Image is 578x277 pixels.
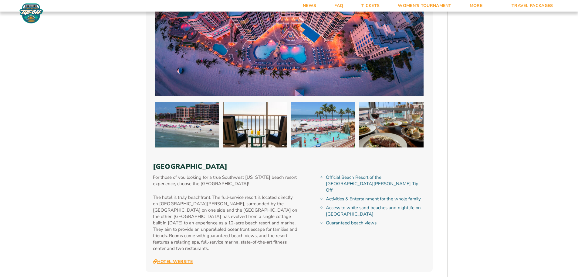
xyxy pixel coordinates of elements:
[153,194,298,252] p: The hotel is truly beachfront. The full-service resort is located directly on [GEOGRAPHIC_DATA][P...
[326,220,425,226] li: Guaranteed beach views
[153,163,425,171] h3: [GEOGRAPHIC_DATA]
[326,174,425,193] li: Official Beach Resort of the [GEOGRAPHIC_DATA][PERSON_NAME] Tip-Off
[326,196,425,202] li: Activities & Entertainment for the whole family
[153,174,298,187] p: For those of you looking for a true Southwest [US_STATE] beach resort experience, choose the [GEO...
[223,102,287,147] img: Pink Shell Beach Resort & Marina (2025 BEACH)
[291,102,356,147] img: Pink Shell Beach Resort & Marina (2025 BEACH)
[155,102,219,147] img: Pink Shell Beach Resort & Marina (2025 BEACH)
[359,102,424,147] img: Pink Shell Beach Resort & Marina (2025 BEACH)
[18,3,45,24] img: Fort Myers Tip-Off
[153,259,193,265] a: Hotel Website
[326,205,425,217] li: Access to white sand beaches and nightlife on [GEOGRAPHIC_DATA]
